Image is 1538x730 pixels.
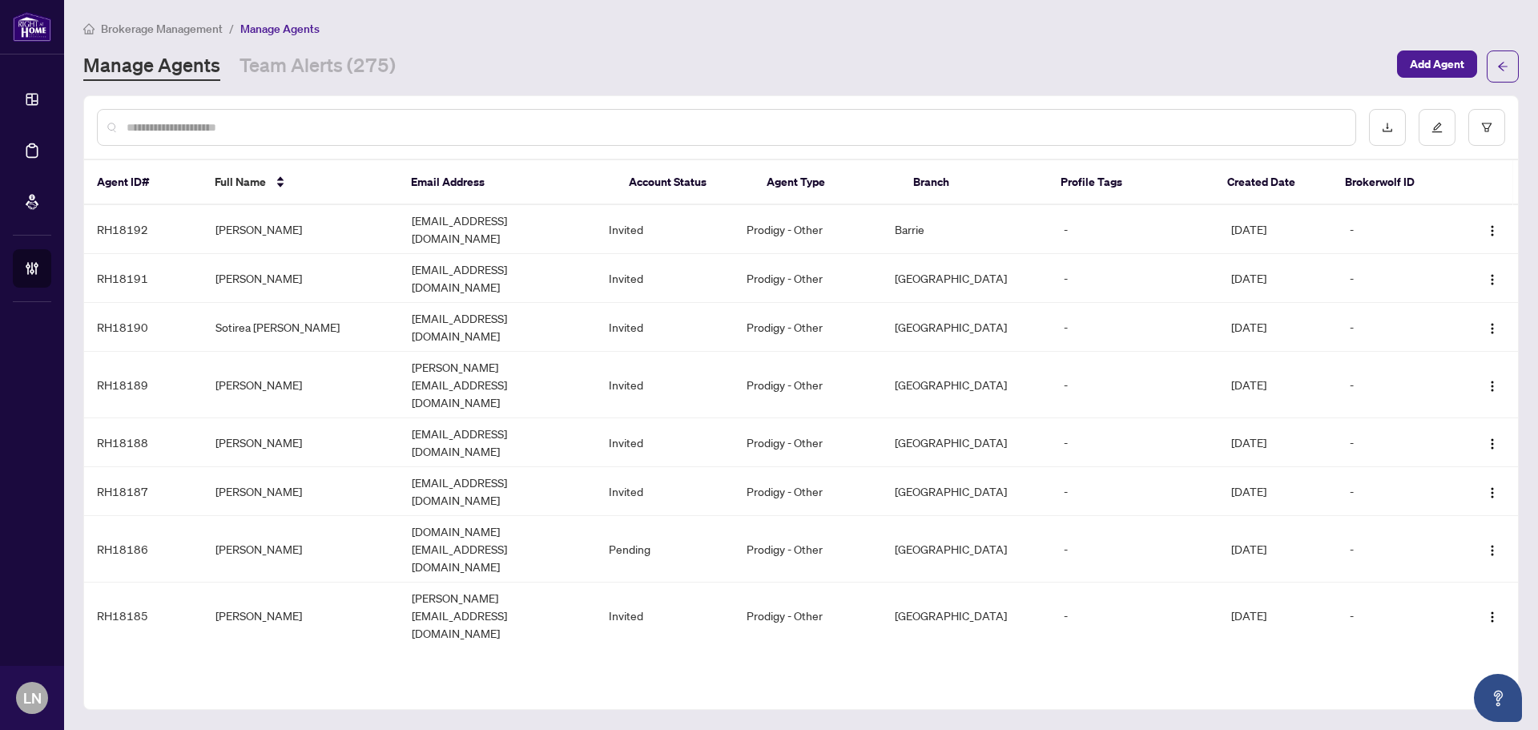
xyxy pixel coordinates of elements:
td: - [1337,303,1455,352]
button: Logo [1480,536,1505,562]
td: Invited [596,254,734,303]
img: Logo [1486,611,1499,623]
td: Invited [596,467,734,516]
td: [DATE] [1218,303,1337,352]
td: [EMAIL_ADDRESS][DOMAIN_NAME] [399,205,596,254]
img: Logo [1486,438,1499,450]
li: / [229,19,234,38]
td: [PERSON_NAME] [203,583,400,649]
button: Logo [1480,216,1505,242]
td: Prodigy - Other [734,352,881,418]
span: home [83,23,95,34]
span: Add Agent [1410,51,1464,77]
td: - [1051,418,1218,467]
th: Agent Type [754,160,901,205]
span: download [1382,122,1393,133]
img: Logo [1486,224,1499,237]
td: - [1051,205,1218,254]
td: Prodigy - Other [734,418,881,467]
td: [EMAIL_ADDRESS][DOMAIN_NAME] [399,467,596,516]
span: Brokerage Management [101,22,223,36]
td: [GEOGRAPHIC_DATA] [882,516,1051,583]
th: Brokerwolf ID [1332,160,1450,205]
td: - [1337,205,1455,254]
td: [DATE] [1218,583,1337,649]
td: [DATE] [1218,418,1337,467]
button: filter [1468,109,1505,146]
td: [PERSON_NAME][EMAIL_ADDRESS][DOMAIN_NAME] [399,352,596,418]
td: RH18187 [84,467,203,516]
th: Account Status [616,160,754,205]
img: Logo [1486,322,1499,335]
td: [DATE] [1218,254,1337,303]
img: Logo [1486,380,1499,393]
span: Full Name [215,173,266,191]
td: - [1337,352,1455,418]
td: - [1337,583,1455,649]
td: [PERSON_NAME] [203,352,400,418]
td: Invited [596,583,734,649]
button: Logo [1480,265,1505,291]
span: arrow-left [1497,61,1508,72]
td: Barrie [882,205,1051,254]
span: filter [1481,122,1492,133]
td: [DATE] [1218,205,1337,254]
button: Logo [1480,372,1505,397]
td: - [1051,254,1218,303]
td: Prodigy - Other [734,467,881,516]
td: RH18189 [84,352,203,418]
td: - [1337,254,1455,303]
td: [DATE] [1218,516,1337,583]
span: Manage Agents [240,22,320,36]
td: Pending [596,516,734,583]
td: RH18188 [84,418,203,467]
td: [EMAIL_ADDRESS][DOMAIN_NAME] [399,303,596,352]
td: [GEOGRAPHIC_DATA] [882,352,1051,418]
td: [PERSON_NAME] [203,467,400,516]
button: Add Agent [1397,50,1477,78]
td: RH18191 [84,254,203,303]
a: Manage Agents [83,52,220,81]
td: [GEOGRAPHIC_DATA] [882,254,1051,303]
th: Email Address [398,160,616,205]
img: Logo [1486,273,1499,286]
td: [PERSON_NAME] [203,418,400,467]
td: RH18192 [84,205,203,254]
th: Full Name [202,160,398,205]
td: Invited [596,303,734,352]
span: edit [1431,122,1443,133]
td: - [1337,418,1455,467]
td: Invited [596,352,734,418]
button: Logo [1480,430,1505,455]
a: Team Alerts (275) [240,52,396,81]
span: LN [23,687,42,709]
td: [GEOGRAPHIC_DATA] [882,303,1051,352]
td: - [1051,303,1218,352]
th: Created Date [1214,160,1332,205]
td: - [1337,516,1455,583]
td: [GEOGRAPHIC_DATA] [882,583,1051,649]
td: Prodigy - Other [734,254,881,303]
button: download [1369,109,1406,146]
td: Prodigy - Other [734,303,881,352]
td: [PERSON_NAME] [203,254,400,303]
button: edit [1419,109,1455,146]
td: - [1051,467,1218,516]
td: [EMAIL_ADDRESS][DOMAIN_NAME] [399,418,596,467]
img: logo [13,12,51,42]
td: RH18186 [84,516,203,583]
td: Sotirea [PERSON_NAME] [203,303,400,352]
td: - [1051,516,1218,583]
td: Invited [596,418,734,467]
td: [PERSON_NAME] [203,205,400,254]
td: [GEOGRAPHIC_DATA] [882,467,1051,516]
button: Open asap [1474,674,1522,722]
td: [PERSON_NAME][EMAIL_ADDRESS][DOMAIN_NAME] [399,583,596,649]
td: RH18190 [84,303,203,352]
td: - [1337,467,1455,516]
button: Logo [1480,603,1505,628]
td: - [1051,352,1218,418]
td: [PERSON_NAME] [203,516,400,583]
td: Prodigy - Other [734,205,881,254]
td: Prodigy - Other [734,583,881,649]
